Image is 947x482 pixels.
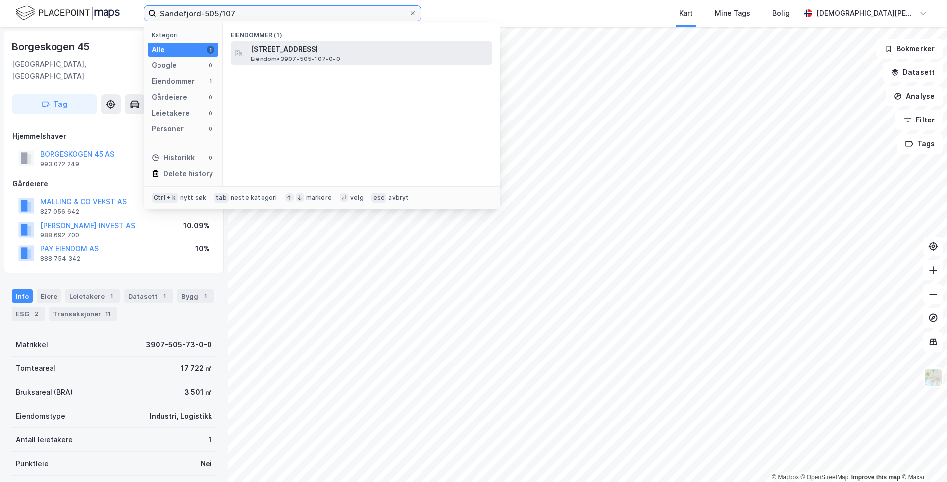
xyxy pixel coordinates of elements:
[103,309,113,319] div: 11
[163,168,213,180] div: Delete history
[37,289,61,303] div: Eiere
[924,368,943,387] img: Z
[152,123,184,135] div: Personer
[146,339,212,351] div: 3907-505-73-0-0
[12,59,152,82] div: [GEOGRAPHIC_DATA], [GEOGRAPHIC_DATA]
[251,43,488,55] span: [STREET_ADDRESS]
[124,289,173,303] div: Datasett
[152,107,190,119] div: Leietakere
[12,178,215,190] div: Gårdeiere
[31,309,41,319] div: 2
[772,474,799,481] a: Mapbox
[214,193,229,203] div: tab
[152,44,165,56] div: Alle
[16,434,73,446] div: Antall leietakere
[180,194,207,202] div: nytt søk
[152,152,195,164] div: Historikk
[816,7,915,19] div: [DEMOGRAPHIC_DATA][PERSON_NAME]
[388,194,409,202] div: avbryt
[181,362,212,374] div: 17 722 ㎡
[159,291,169,301] div: 1
[16,362,55,374] div: Tomteareal
[12,94,97,114] button: Tag
[152,75,195,87] div: Eiendommer
[152,60,177,71] div: Google
[150,410,212,422] div: Industri, Logistikk
[207,77,214,85] div: 1
[876,39,943,59] button: Bokmerker
[16,386,73,398] div: Bruksareal (BRA)
[223,23,500,41] div: Eiendommer (1)
[200,291,210,301] div: 1
[207,125,214,133] div: 0
[12,289,33,303] div: Info
[801,474,849,481] a: OpenStreetMap
[883,62,943,82] button: Datasett
[195,243,210,255] div: 10%
[16,410,65,422] div: Eiendomstype
[851,474,900,481] a: Improve this map
[207,61,214,69] div: 0
[231,194,277,202] div: neste kategori
[207,109,214,117] div: 0
[16,339,48,351] div: Matrikkel
[40,231,79,239] div: 988 692 700
[65,289,120,303] div: Leietakere
[897,134,943,154] button: Tags
[201,458,212,470] div: Nei
[49,307,117,321] div: Transaksjoner
[40,208,79,216] div: 827 056 642
[183,220,210,232] div: 10.09%
[350,194,364,202] div: velg
[12,130,215,142] div: Hjemmelshaver
[40,255,80,263] div: 888 754 342
[184,386,212,398] div: 3 501 ㎡
[209,434,212,446] div: 1
[897,434,947,482] iframe: Chat Widget
[895,110,943,130] button: Filter
[715,7,750,19] div: Mine Tags
[40,160,79,168] div: 993 072 249
[886,86,943,106] button: Analyse
[207,154,214,162] div: 0
[152,31,218,39] div: Kategori
[371,193,387,203] div: esc
[207,93,214,101] div: 0
[156,6,409,21] input: Søk på adresse, matrikkel, gårdeiere, leietakere eller personer
[12,307,45,321] div: ESG
[177,289,214,303] div: Bygg
[12,39,92,55] div: Borgeskogen 45
[16,4,120,22] img: logo.f888ab2527a4732fd821a326f86c7f29.svg
[16,458,49,470] div: Punktleie
[679,7,693,19] div: Kart
[152,91,187,103] div: Gårdeiere
[207,46,214,54] div: 1
[251,55,340,63] span: Eiendom • 3907-505-107-0-0
[772,7,789,19] div: Bolig
[306,194,332,202] div: markere
[152,193,178,203] div: Ctrl + k
[106,291,116,301] div: 1
[897,434,947,482] div: Kontrollprogram for chat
